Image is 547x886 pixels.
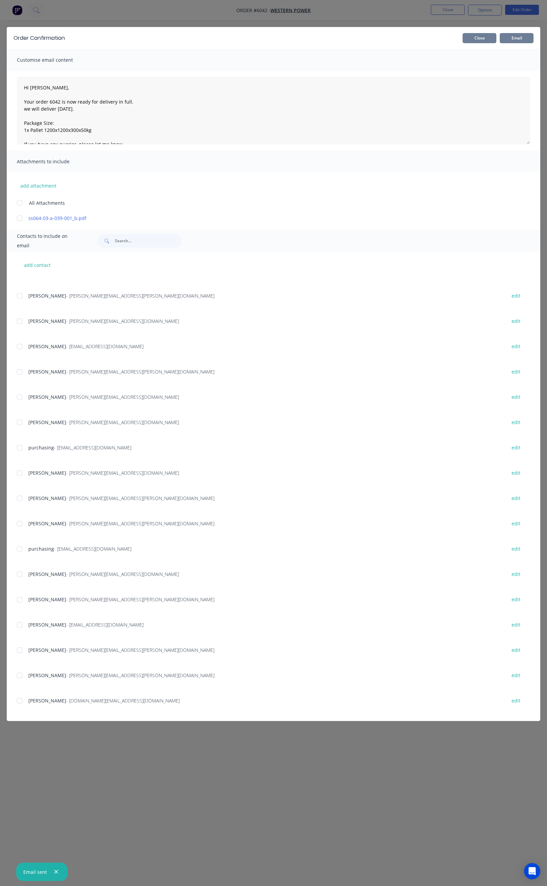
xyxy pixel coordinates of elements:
[524,863,540,879] div: Open Intercom Messenger
[66,495,214,501] span: - [PERSON_NAME][EMAIL_ADDRESS][PERSON_NAME][DOMAIN_NAME]
[66,470,179,476] span: - [PERSON_NAME][EMAIL_ADDRESS][DOMAIN_NAME]
[66,368,214,375] span: - [PERSON_NAME][EMAIL_ADDRESS][PERSON_NAME][DOMAIN_NAME]
[54,444,131,451] span: - [EMAIL_ADDRESS][DOMAIN_NAME]
[23,868,47,876] div: Email sent
[507,494,524,503] button: edit
[66,621,144,628] span: - [EMAIL_ADDRESS][DOMAIN_NAME]
[507,544,524,553] button: edit
[66,394,179,400] span: - [PERSON_NAME][EMAIL_ADDRESS][DOMAIN_NAME]
[66,647,214,653] span: - [PERSON_NAME][EMAIL_ADDRESS][PERSON_NAME][DOMAIN_NAME]
[54,546,131,552] span: - [EMAIL_ADDRESS][DOMAIN_NAME]
[507,620,524,629] button: edit
[66,520,214,527] span: - [PERSON_NAME][EMAIL_ADDRESS][PERSON_NAME][DOMAIN_NAME]
[28,647,66,653] span: [PERSON_NAME]
[28,520,66,527] span: [PERSON_NAME]
[28,444,54,451] span: purchasing
[28,672,66,679] span: [PERSON_NAME]
[66,293,214,299] span: - [PERSON_NAME][EMAIL_ADDRESS][PERSON_NAME][DOMAIN_NAME]
[28,470,66,476] span: [PERSON_NAME]
[507,671,524,680] button: edit
[507,519,524,528] button: edit
[17,231,80,250] span: Contacts to include on email
[17,260,57,270] button: add contact
[66,318,179,324] span: - [PERSON_NAME][EMAIL_ADDRESS][DOMAIN_NAME]
[507,316,524,326] button: edit
[507,443,524,452] button: edit
[28,621,66,628] span: [PERSON_NAME]
[17,77,530,144] textarea: Hi [PERSON_NAME], Your order 6042 is now ready for delivery in full. we will deliver [DATE]. Pack...
[28,394,66,400] span: [PERSON_NAME]
[28,343,66,350] span: [PERSON_NAME]
[507,696,524,705] button: edit
[28,215,499,222] a: ss064-03-a-039-001_b.pdf
[507,291,524,300] button: edit
[17,181,60,191] button: add attachment
[66,571,179,577] span: - [PERSON_NAME][EMAIL_ADDRESS][DOMAIN_NAME]
[66,672,214,679] span: - [PERSON_NAME][EMAIL_ADDRESS][PERSON_NAME][DOMAIN_NAME]
[507,645,524,655] button: edit
[507,570,524,579] button: edit
[507,418,524,427] button: edit
[507,342,524,351] button: edit
[28,368,66,375] span: [PERSON_NAME]
[28,293,66,299] span: [PERSON_NAME]
[507,392,524,402] button: edit
[14,34,65,42] div: Order Confirmation
[66,419,179,425] span: - [PERSON_NAME][EMAIL_ADDRESS][DOMAIN_NAME]
[17,157,91,166] span: Attachments to include
[507,595,524,604] button: edit
[507,367,524,376] button: edit
[66,596,214,603] span: - [PERSON_NAME][EMAIL_ADDRESS][PERSON_NAME][DOMAIN_NAME]
[28,596,66,603] span: [PERSON_NAME]
[28,318,66,324] span: [PERSON_NAME]
[463,33,496,43] button: Close
[66,697,180,704] span: - [DOMAIN_NAME][EMAIL_ADDRESS][DOMAIN_NAME]
[28,419,66,425] span: [PERSON_NAME]
[28,495,66,501] span: [PERSON_NAME]
[507,468,524,477] button: edit
[28,697,66,704] span: [PERSON_NAME]
[29,199,65,206] span: All Attachments
[28,571,66,577] span: [PERSON_NAME]
[500,33,533,43] button: Email
[66,343,144,350] span: - [EMAIL_ADDRESS][DOMAIN_NAME]
[17,55,91,65] span: Customise email content
[115,234,182,248] input: Search...
[28,546,54,552] span: purchasing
